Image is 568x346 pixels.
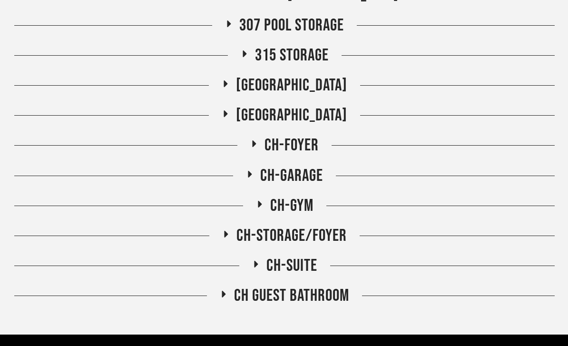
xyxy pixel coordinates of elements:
[270,196,313,216] span: CH-GYM
[255,45,329,66] span: 315 STORAGE
[239,15,344,36] span: 307 Pool Storage
[266,256,317,276] span: CH-SUITE
[264,135,319,156] span: CH-FOYER
[236,226,347,246] span: CH-STORAGE/FOYER
[236,105,347,126] span: [GEOGRAPHIC_DATA]
[234,286,349,306] span: CH Guest Bathroom
[260,166,323,186] span: CH-GARAGE
[236,75,347,96] span: [GEOGRAPHIC_DATA]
